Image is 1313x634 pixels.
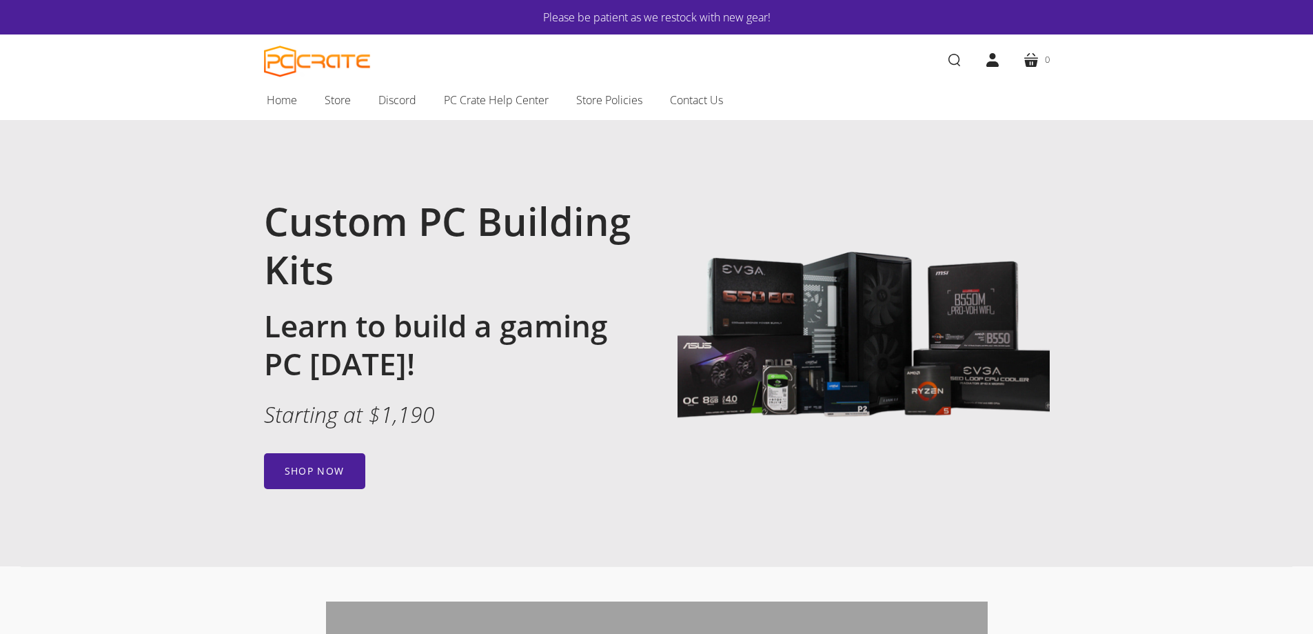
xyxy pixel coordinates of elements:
[264,46,371,77] a: PC CRATE
[264,307,636,383] h2: Learn to build a gaming PC [DATE]!
[243,86,1070,120] nav: Main navigation
[670,91,723,109] span: Contact Us
[365,86,430,115] a: Discord
[678,155,1050,527] img: Image with gaming PC components including Lian Li 205 Lancool case, MSI B550M motherboard, EVGA 6...
[311,86,365,115] a: Store
[264,399,435,429] em: Starting at $1,190
[562,86,656,115] a: Store Policies
[264,197,636,293] h1: Custom PC Building Kits
[325,91,351,109] span: Store
[656,86,737,115] a: Contact Us
[1045,52,1050,67] span: 0
[430,86,562,115] a: PC Crate Help Center
[444,91,549,109] span: PC Crate Help Center
[253,86,311,115] a: Home
[305,8,1008,26] a: Please be patient as we restock with new gear!
[264,453,365,489] a: Shop now
[378,91,416,109] span: Discord
[576,91,642,109] span: Store Policies
[267,91,297,109] span: Home
[1012,41,1061,79] a: 0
